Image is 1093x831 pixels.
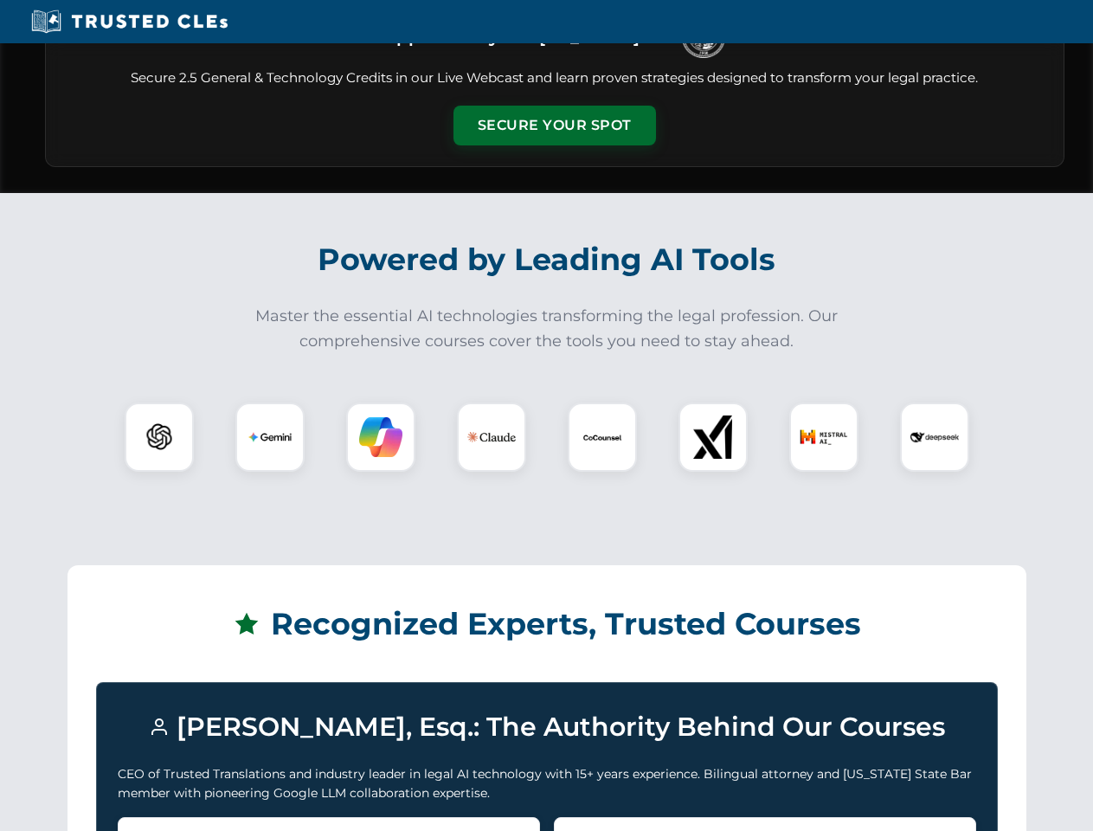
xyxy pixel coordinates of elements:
[678,403,748,472] div: xAI
[581,415,624,459] img: CoCounsel Logo
[910,413,959,461] img: DeepSeek Logo
[359,415,402,459] img: Copilot Logo
[800,413,848,461] img: Mistral AI Logo
[789,403,858,472] div: Mistral AI
[457,403,526,472] div: Claude
[134,412,184,462] img: ChatGPT Logo
[125,403,194,472] div: ChatGPT
[691,415,735,459] img: xAI Logo
[346,403,415,472] div: Copilot
[453,106,656,145] button: Secure Your Spot
[118,764,976,803] p: CEO of Trusted Translations and industry leader in legal AI technology with 15+ years experience....
[67,68,1043,88] p: Secure 2.5 General & Technology Credits in our Live Webcast and learn proven strategies designed ...
[244,304,850,354] p: Master the essential AI technologies transforming the legal profession. Our comprehensive courses...
[467,413,516,461] img: Claude Logo
[68,229,1026,290] h2: Powered by Leading AI Tools
[568,403,637,472] div: CoCounsel
[26,9,233,35] img: Trusted CLEs
[118,704,976,750] h3: [PERSON_NAME], Esq.: The Authority Behind Our Courses
[96,594,998,654] h2: Recognized Experts, Trusted Courses
[900,403,969,472] div: DeepSeek
[235,403,305,472] div: Gemini
[248,415,292,459] img: Gemini Logo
